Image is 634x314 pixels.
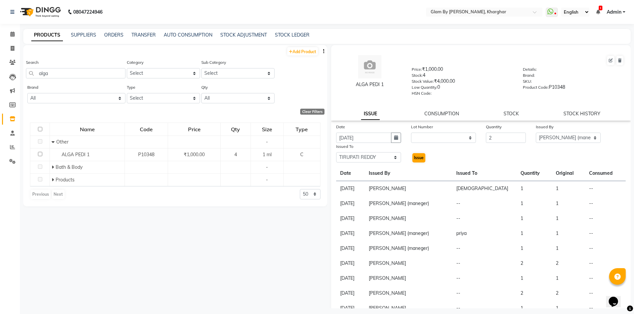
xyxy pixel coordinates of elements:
td: -- [452,286,517,301]
td: [DATE] [336,181,365,196]
div: 4 [412,72,513,81]
span: Expand Row [52,177,56,183]
span: 4 [234,152,237,157]
a: PRODUCTS [31,29,63,41]
td: [PERSON_NAME] [365,271,453,286]
td: [DATE] [336,196,365,211]
label: Details: [523,66,537,72]
td: 1 [552,211,585,226]
td: -- [452,196,517,211]
td: -- [585,286,626,301]
a: AUTO CONSUMPTION [164,32,212,38]
span: P10348 [138,152,154,157]
label: Sub Category [201,59,226,65]
label: Issued To [336,144,353,150]
td: -- [585,226,626,241]
td: 2 [517,286,551,301]
label: Issued By [536,124,553,130]
label: Brand [27,84,38,90]
label: Stock: [412,72,423,78]
iframe: chat widget [606,287,627,307]
td: [DATE] [336,241,365,256]
label: Lot Number [411,124,433,130]
td: -- [585,241,626,256]
td: 1 [552,226,585,241]
th: Date [336,166,365,181]
td: 1 [517,226,551,241]
a: STOCK ADJUSTMENT [220,32,267,38]
span: - [266,177,268,183]
div: Clear Filters [300,109,324,115]
th: Issued By [365,166,453,181]
td: [PERSON_NAME] (maneger) [365,241,453,256]
span: 1 [599,6,602,10]
span: C [300,152,304,157]
a: STOCK [504,111,519,117]
td: 1 [517,196,551,211]
div: ₹4,000.00 [412,78,513,87]
td: 1 [552,181,585,196]
td: [PERSON_NAME] [365,211,453,226]
label: Brand: [523,72,535,78]
label: Quantity [486,124,502,130]
label: Type [127,84,135,90]
td: [DEMOGRAPHIC_DATA] [452,181,517,196]
td: 1 [552,241,585,256]
div: 0 [412,84,513,93]
td: -- [452,271,517,286]
a: TRANSFER [131,32,156,38]
div: ₹1,000.00 [412,66,513,75]
td: [PERSON_NAME] (maneger) [365,226,453,241]
label: Category [127,59,143,65]
span: ALGA PEDI 1 [62,152,90,157]
a: CONSUMPTION [424,111,459,117]
td: 1 [517,211,551,226]
a: ORDERS [104,32,123,38]
th: Quantity [517,166,551,181]
label: Search [26,59,39,65]
td: [PERSON_NAME] [365,286,453,301]
img: avatar [358,55,381,78]
td: -- [585,271,626,286]
td: [DATE] [336,271,365,286]
label: HSN Code: [412,90,432,96]
td: [DATE] [336,286,365,301]
div: Price [168,123,220,135]
span: Collapse Row [52,139,56,145]
td: 1 [552,196,585,211]
span: Other [56,139,69,145]
td: 1 [517,241,551,256]
td: 2 [552,256,585,271]
span: Expand Row [52,164,56,170]
button: Issue [412,153,425,162]
label: Qty [201,84,208,90]
td: [DATE] [336,226,365,241]
td: [DATE] [336,256,365,271]
td: 1 [517,271,551,286]
td: -- [452,241,517,256]
td: [PERSON_NAME] [365,256,453,271]
span: Products [56,177,75,183]
td: -- [452,211,517,226]
td: 2 [552,286,585,301]
a: STOCK HISTORY [563,111,600,117]
span: Admin [607,9,621,16]
td: -- [585,196,626,211]
td: -- [585,211,626,226]
label: SKU: [523,78,532,84]
span: Bath & Body [56,164,83,170]
td: [DATE] [336,211,365,226]
b: 08047224946 [73,3,103,21]
td: priya [452,226,517,241]
div: P10348 [523,84,624,93]
a: 1 [596,9,600,15]
div: Size [251,123,283,135]
td: 1 [552,271,585,286]
th: Original [552,166,585,181]
td: 2 [517,256,551,271]
a: ISSUE [361,108,380,120]
span: Issue [414,155,424,160]
span: ₹1,000.00 [184,152,205,157]
span: - [266,164,268,170]
div: ALGA PEDI 1 [338,81,402,88]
